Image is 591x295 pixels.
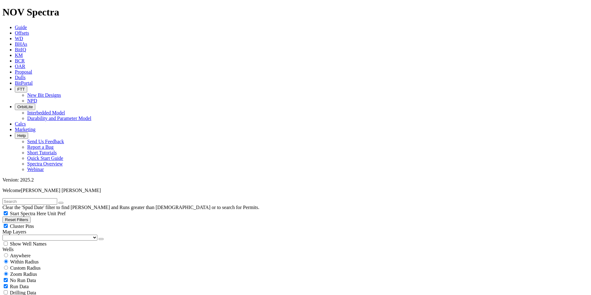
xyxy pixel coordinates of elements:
[10,265,40,271] span: Custom Radius
[15,127,36,132] a: Marketing
[15,104,35,110] button: OrbitLite
[2,216,31,223] button: Reset Filters
[15,132,28,139] button: Help
[2,198,57,205] input: Search
[2,229,26,234] span: Map Layers
[27,156,63,161] a: Quick Start Guide
[17,105,33,109] span: OrbitLite
[15,69,32,75] a: Proposal
[15,30,29,36] a: Offsets
[10,211,46,216] span: Start Spectra Here
[10,253,31,258] span: Anywhere
[10,271,37,277] span: Zoom Radius
[15,25,27,30] a: Guide
[21,188,101,193] span: [PERSON_NAME] [PERSON_NAME]
[27,167,44,172] a: Webinar
[27,110,65,115] a: Interbedded Model
[15,47,26,52] a: BitIQ
[27,98,37,103] a: NPD
[2,177,589,183] div: Version: 2025.2
[15,41,27,47] a: BHAs
[27,161,63,166] a: Spectra Overview
[15,64,25,69] a: OAR
[15,86,27,92] button: FTT
[47,211,66,216] span: Unit Pref
[27,92,61,98] a: New Bit Designs
[10,278,36,283] span: No Run Data
[15,121,26,126] a: Calcs
[2,188,589,193] p: Welcome
[10,224,34,229] span: Cluster Pins
[15,53,23,58] a: KM
[17,133,26,138] span: Help
[17,87,25,92] span: FTT
[27,116,91,121] a: Durability and Parameter Model
[2,6,589,18] h1: NOV Spectra
[27,139,64,144] a: Send Us Feedback
[4,211,8,215] input: Start Spectra Here
[15,58,25,63] a: BCR
[27,150,57,155] a: Short Tutorials
[2,247,589,252] div: Wells
[15,75,26,80] a: Dulls
[10,241,46,246] span: Show Well Names
[10,284,29,289] span: Run Data
[15,80,33,86] a: BitPortal
[10,259,39,264] span: Within Radius
[27,144,53,150] a: Report a Bug
[2,205,259,210] span: Clear the 'Spud Date' filter to find [PERSON_NAME] and Runs greater than [DEMOGRAPHIC_DATA] or to...
[15,36,23,41] a: WD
